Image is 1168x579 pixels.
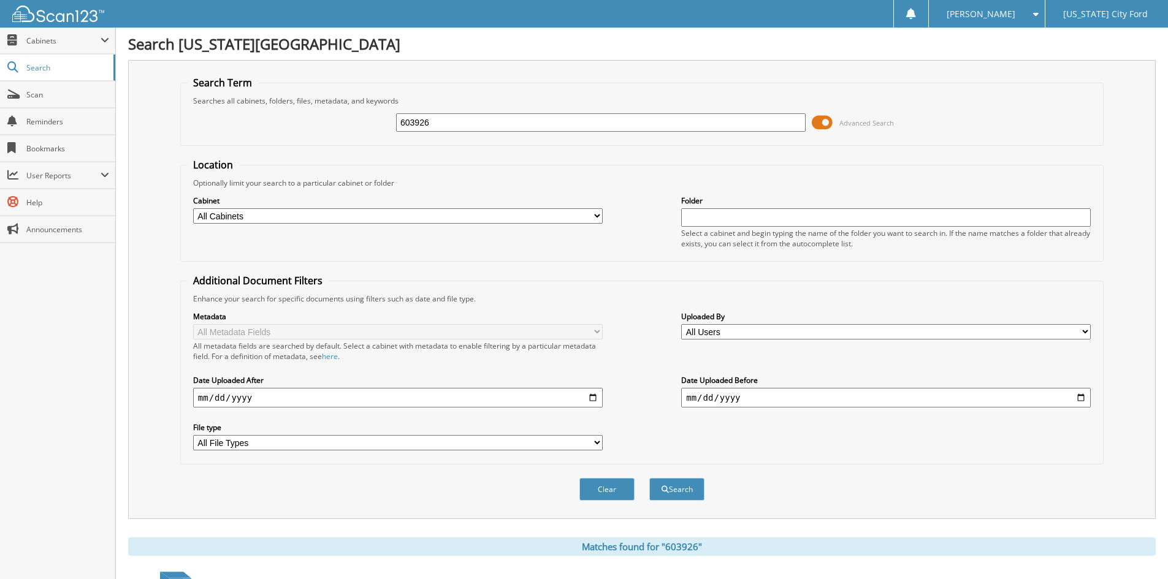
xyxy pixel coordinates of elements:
[681,228,1091,249] div: Select a cabinet and begin typing the name of the folder you want to search in. If the name match...
[649,478,704,501] button: Search
[193,311,603,322] label: Metadata
[26,36,101,46] span: Cabinets
[26,224,109,235] span: Announcements
[187,293,1097,304] div: Enhance your search for specific documents using filters such as date and file type.
[128,537,1156,556] div: Matches found for "603926"
[193,341,603,361] div: All metadata fields are searched by default. Select a cabinet with metadata to enable filtering b...
[681,375,1091,385] label: Date Uploaded Before
[193,195,603,206] label: Cabinet
[26,197,109,208] span: Help
[26,170,101,181] span: User Reports
[839,118,894,127] span: Advanced Search
[26,116,109,127] span: Reminders
[26,89,109,100] span: Scan
[681,195,1091,206] label: Folder
[1063,10,1148,18] span: [US_STATE] City Ford
[193,375,603,385] label: Date Uploaded After
[681,388,1091,407] input: end
[187,96,1097,106] div: Searches all cabinets, folders, files, metadata, and keywords
[128,34,1156,54] h1: Search [US_STATE][GEOGRAPHIC_DATA]
[187,76,258,89] legend: Search Term
[193,422,603,433] label: File type
[322,351,338,361] a: here
[579,478,635,501] button: Clear
[12,6,104,22] img: scan123-logo-white.svg
[187,158,239,172] legend: Location
[26,143,109,154] span: Bookmarks
[947,10,1015,18] span: [PERSON_NAME]
[187,178,1097,188] div: Optionally limit your search to a particular cabinet or folder
[26,62,107,73] span: Search
[681,311,1091,322] label: Uploaded By
[193,388,603,407] input: start
[187,274,329,287] legend: Additional Document Filters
